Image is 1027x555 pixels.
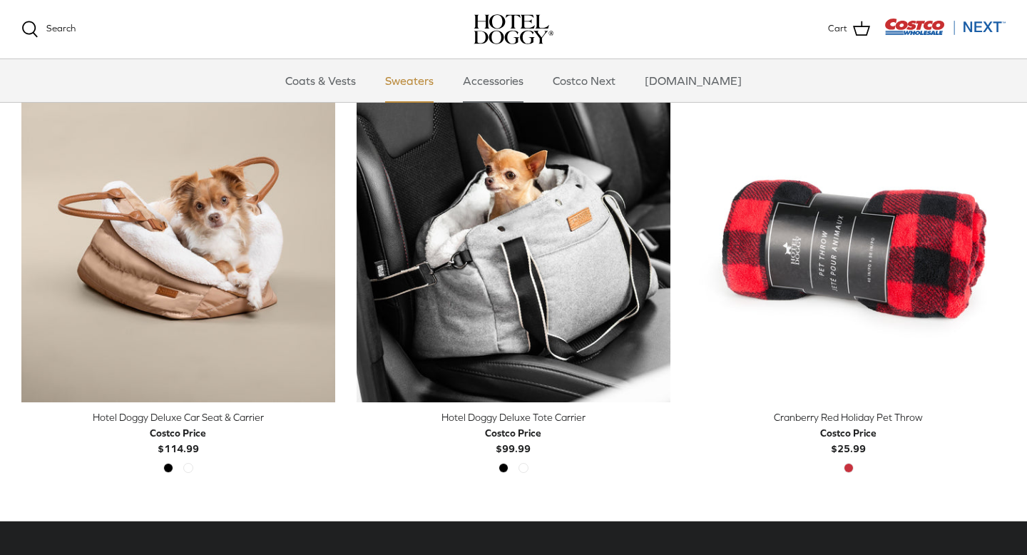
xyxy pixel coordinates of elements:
[540,59,628,102] a: Costco Next
[485,425,541,441] div: Costco Price
[692,409,1006,425] div: Cranberry Red Holiday Pet Throw
[272,59,369,102] a: Coats & Vests
[632,59,755,102] a: [DOMAIN_NAME]
[150,425,206,441] div: Costco Price
[21,409,335,425] div: Hotel Doggy Deluxe Car Seat & Carrier
[474,14,553,44] img: hoteldoggycom
[485,425,541,454] b: $99.99
[372,59,446,102] a: Sweaters
[692,409,1006,457] a: Cranberry Red Holiday Pet Throw Costco Price$25.99
[828,21,847,36] span: Cart
[450,59,536,102] a: Accessories
[21,409,335,457] a: Hotel Doggy Deluxe Car Seat & Carrier Costco Price$114.99
[884,27,1006,38] a: Visit Costco Next
[357,409,670,425] div: Hotel Doggy Deluxe Tote Carrier
[884,18,1006,36] img: Costco Next
[46,23,76,34] span: Search
[828,20,870,39] a: Cart
[474,14,553,44] a: hoteldoggy.com hoteldoggycom
[150,425,206,454] b: $114.99
[21,88,335,402] a: Hotel Doggy Deluxe Car Seat & Carrier
[692,88,1006,402] a: Cranberry Red Holiday Pet Throw
[357,409,670,457] a: Hotel Doggy Deluxe Tote Carrier Costco Price$99.99
[820,425,877,454] b: $25.99
[21,21,76,38] a: Search
[357,88,670,402] a: Hotel Doggy Deluxe Tote Carrier
[820,425,877,441] div: Costco Price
